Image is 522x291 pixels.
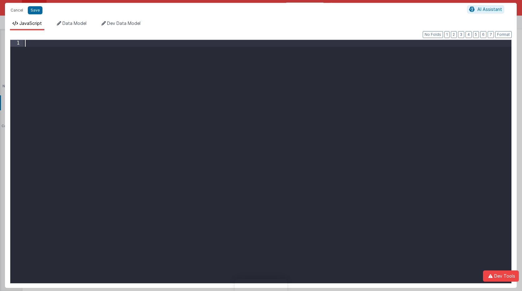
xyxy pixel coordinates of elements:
span: JavaScript [19,21,42,26]
button: 5 [473,31,479,38]
button: 2 [451,31,457,38]
button: 3 [458,31,464,38]
button: 4 [465,31,472,38]
button: 6 [480,31,486,38]
button: No Folds [423,31,443,38]
button: Format [495,31,512,38]
button: 7 [488,31,494,38]
button: 1 [444,31,450,38]
button: Dev Tools [483,270,519,282]
button: AI Assistant [467,5,504,13]
span: AI Assistant [477,7,502,12]
button: Save [28,6,42,14]
button: Cancel [7,6,26,15]
div: 1 [10,40,24,47]
span: Dev Data Model [107,21,140,26]
span: Data Model [62,21,86,26]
